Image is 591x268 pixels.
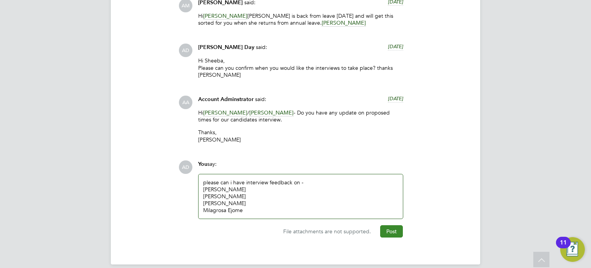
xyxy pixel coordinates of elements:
[179,160,192,174] span: AD
[203,12,247,20] span: [PERSON_NAME]
[255,96,266,103] span: said:
[388,95,403,102] span: [DATE]
[203,207,398,214] div: Milagrosa Ejome
[198,161,207,167] span: You
[179,96,192,109] span: AA
[203,179,398,214] div: please can i have interview feedback on -
[203,200,398,207] div: [PERSON_NAME]
[256,44,267,51] span: said:
[203,109,247,116] span: [PERSON_NAME]
[198,96,254,103] span: Account Adminstrator
[198,57,403,78] p: Hi Sheeba, Please can you confirm when you would like the interviews to take place? thanks [PERSO...
[203,186,398,193] div: [PERSON_NAME]
[198,109,403,123] p: Hi / - Do you have any update on proposed times for our candidates interview.
[283,228,371,235] span: File attachments are not supported.
[198,12,403,26] p: Hi [PERSON_NAME] is back from leave [DATE] and will get this sorted for you when she returns from...
[198,129,403,143] p: Thanks, [PERSON_NAME]
[198,160,403,174] div: say:
[380,225,403,238] button: Post
[560,237,585,262] button: Open Resource Center, 11 new notifications
[249,109,294,116] span: [PERSON_NAME]
[179,44,192,57] span: AD
[560,243,567,253] div: 11
[198,44,254,51] span: [PERSON_NAME] Day
[388,43,403,50] span: [DATE]
[203,193,398,200] div: [PERSON_NAME]
[322,19,366,27] span: [PERSON_NAME]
